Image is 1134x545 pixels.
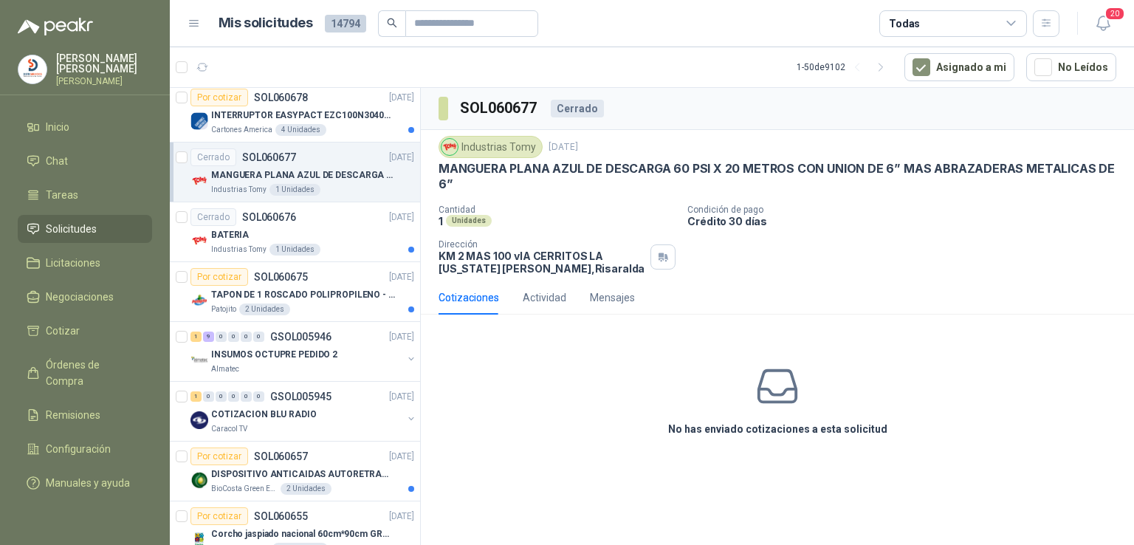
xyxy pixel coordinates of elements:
[889,16,920,32] div: Todas
[254,92,308,103] p: SOL060678
[46,221,97,237] span: Solicitudes
[389,91,414,105] p: [DATE]
[190,268,248,286] div: Por cotizar
[439,250,645,275] p: KM 2 MAS 100 vIA CERRITOS LA [US_STATE] [PERSON_NAME] , Risaralda
[211,423,247,435] p: Caracol TV
[253,332,264,342] div: 0
[211,184,267,196] p: Industrias Tomy
[389,330,414,344] p: [DATE]
[270,332,331,342] p: GSOL005946
[668,421,887,437] h3: No has enviado cotizaciones a esta solicitud
[211,467,395,481] p: DISPOSITIVO ANTICAIDAS AUTORETRACTIL
[254,272,308,282] p: SOL060675
[551,100,604,117] div: Cerrado
[211,244,267,256] p: Industrias Tomy
[211,348,337,362] p: INSUMOS OCTUPRE PEDIDO 2
[190,89,248,106] div: Por cotizar
[687,205,1128,215] p: Condición de pago
[18,435,152,463] a: Configuración
[211,124,272,136] p: Cartones America
[239,304,290,315] div: 2 Unidades
[254,511,308,521] p: SOL060655
[190,208,236,226] div: Cerrado
[241,391,252,402] div: 0
[523,289,566,306] div: Actividad
[190,232,208,250] img: Company Logo
[253,391,264,402] div: 0
[190,172,208,190] img: Company Logo
[228,332,239,342] div: 0
[190,391,202,402] div: 1
[170,143,420,202] a: CerradoSOL060677[DATE] Company LogoMANGUERA PLANA AZUL DE DESCARGA 60 PSI X 20 METROS CON UNION D...
[387,18,397,28] span: search
[56,77,152,86] p: [PERSON_NAME]
[56,53,152,74] p: [PERSON_NAME] [PERSON_NAME]
[446,215,492,227] div: Unidades
[389,270,414,284] p: [DATE]
[211,304,236,315] p: Patojito
[190,328,417,375] a: 1 9 0 0 0 0 GSOL005946[DATE] Company LogoINSUMOS OCTUPRE PEDIDO 2Almatec
[269,184,320,196] div: 1 Unidades
[549,140,578,154] p: [DATE]
[211,527,395,541] p: Corcho jaspiado nacional 60cm*90cm GROSOR 8MM
[190,148,236,166] div: Cerrado
[170,83,420,143] a: Por cotizarSOL060678[DATE] Company LogoINTERRUPTOR EASYPACT EZC100N3040C 40AMP 25K [PERSON_NAME]C...
[389,151,414,165] p: [DATE]
[18,401,152,429] a: Remisiones
[216,391,227,402] div: 0
[439,136,543,158] div: Industrias Tomy
[439,289,499,306] div: Cotizaciones
[211,483,278,495] p: BioCosta Green Energy S.A.S
[190,448,248,465] div: Por cotizar
[18,55,47,83] img: Company Logo
[18,249,152,277] a: Licitaciones
[1090,10,1116,37] button: 20
[281,483,331,495] div: 2 Unidades
[211,363,239,375] p: Almatec
[228,391,239,402] div: 0
[389,390,414,404] p: [DATE]
[18,283,152,311] a: Negociaciones
[190,411,208,429] img: Company Logo
[18,317,152,345] a: Cotizar
[389,210,414,224] p: [DATE]
[190,388,417,435] a: 1 0 0 0 0 0 GSOL005945[DATE] Company LogoCOTIZACION BLU RADIOCaracol TV
[46,153,68,169] span: Chat
[190,471,208,489] img: Company Logo
[18,181,152,209] a: Tareas
[242,152,296,162] p: SOL060677
[270,391,331,402] p: GSOL005945
[460,97,539,120] h3: SOL060677
[439,239,645,250] p: Dirección
[211,168,395,182] p: MANGUERA PLANA AZUL DE DESCARGA 60 PSI X 20 METROS CON UNION DE 6” MAS ABRAZADERAS METALICAS DE 6”
[439,161,1116,193] p: MANGUERA PLANA AZUL DE DESCARGA 60 PSI X 20 METROS CON UNION DE 6” MAS ABRAZADERAS METALICAS DE 6”
[190,507,248,525] div: Por cotizar
[203,332,214,342] div: 9
[190,352,208,369] img: Company Logo
[254,451,308,462] p: SOL060657
[46,357,138,389] span: Órdenes de Compra
[170,262,420,322] a: Por cotizarSOL060675[DATE] Company LogoTAPON DE 1 ROSCADO POLIPROPILENO - HEMBRA NPTPatojito2 Uni...
[46,323,80,339] span: Cotizar
[18,18,93,35] img: Logo peakr
[211,408,317,422] p: COTIZACION BLU RADIO
[241,332,252,342] div: 0
[170,442,420,501] a: Por cotizarSOL060657[DATE] Company LogoDISPOSITIVO ANTICAIDAS AUTORETRACTILBioCosta Green Energy ...
[269,244,320,256] div: 1 Unidades
[211,228,249,242] p: BATERIA
[389,510,414,524] p: [DATE]
[441,139,458,155] img: Company Logo
[211,109,395,123] p: INTERRUPTOR EASYPACT EZC100N3040C 40AMP 25K [PERSON_NAME]
[1026,53,1116,81] button: No Leídos
[18,147,152,175] a: Chat
[46,475,130,491] span: Manuales y ayuda
[275,124,326,136] div: 4 Unidades
[203,391,214,402] div: 0
[46,119,69,135] span: Inicio
[439,215,443,227] p: 1
[190,292,208,309] img: Company Logo
[170,202,420,262] a: CerradoSOL060676[DATE] Company LogoBATERIAIndustrias Tomy1 Unidades
[46,441,111,457] span: Configuración
[687,215,1128,227] p: Crédito 30 días
[439,205,676,215] p: Cantidad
